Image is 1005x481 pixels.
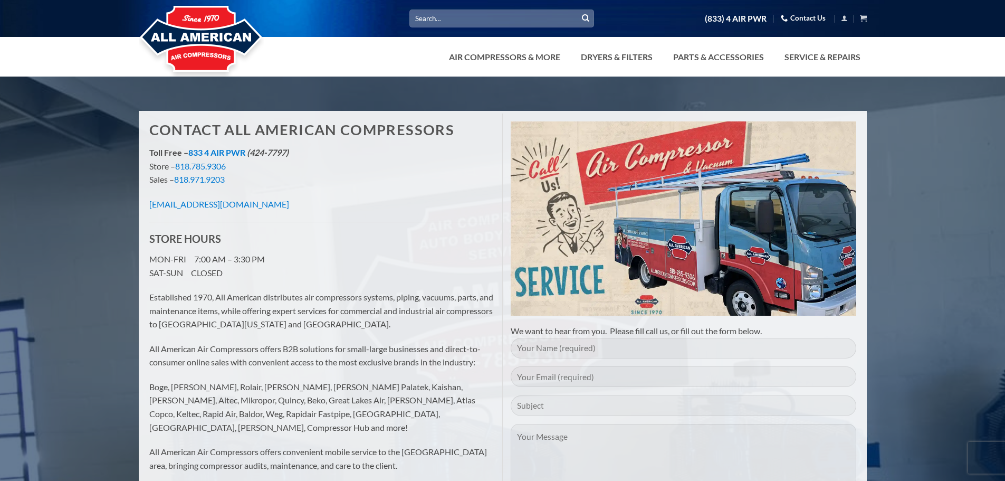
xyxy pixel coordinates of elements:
strong: STORE HOURS [149,232,221,245]
input: Your Name (required) [511,338,856,359]
p: Established 1970, All American distributes air compressors systems, piping, vacuums, parts, and m... [149,290,495,331]
strong: Toll Free – [149,147,289,157]
p: All American Air Compressors offers B2B solutions for small-large businesses and direct-to-consum... [149,342,495,369]
a: 833 4 AIR PWR [188,147,245,157]
a: Parts & Accessories [667,46,770,68]
h1: Contact All American Compressors [149,121,495,139]
a: [EMAIL_ADDRESS][DOMAIN_NAME] [149,199,289,209]
a: Air Compressors & More [443,46,567,68]
button: Submit [578,11,594,26]
p: Boge, [PERSON_NAME], Rolair, [PERSON_NAME], [PERSON_NAME] Palatek, Kaishan, [PERSON_NAME], Altec,... [149,380,495,434]
p: We want to hear from you. Please fill call us, or fill out the form below. [511,324,856,338]
a: View cart [860,12,867,25]
a: 818.971.9203 [174,174,225,184]
input: Your Email (required) [511,366,856,387]
p: Store – Sales – [149,146,495,186]
a: Service & Repairs [778,46,867,68]
input: Search… [409,10,594,27]
a: Login [841,12,848,25]
a: (833) 4 AIR PWR [705,10,767,28]
p: MON-FRI 7:00 AM – 3:30 PM SAT-SUN CLOSED [149,252,495,279]
a: Dryers & Filters [575,46,659,68]
a: Contact Us [781,10,826,26]
em: (424-7797) [247,147,289,157]
img: Air Compressor Service [511,121,856,316]
input: Subject [511,395,856,416]
p: All American Air Compressors offers convenient mobile service to the [GEOGRAPHIC_DATA] area, brin... [149,445,495,472]
a: 818.785.9306 [175,161,226,171]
